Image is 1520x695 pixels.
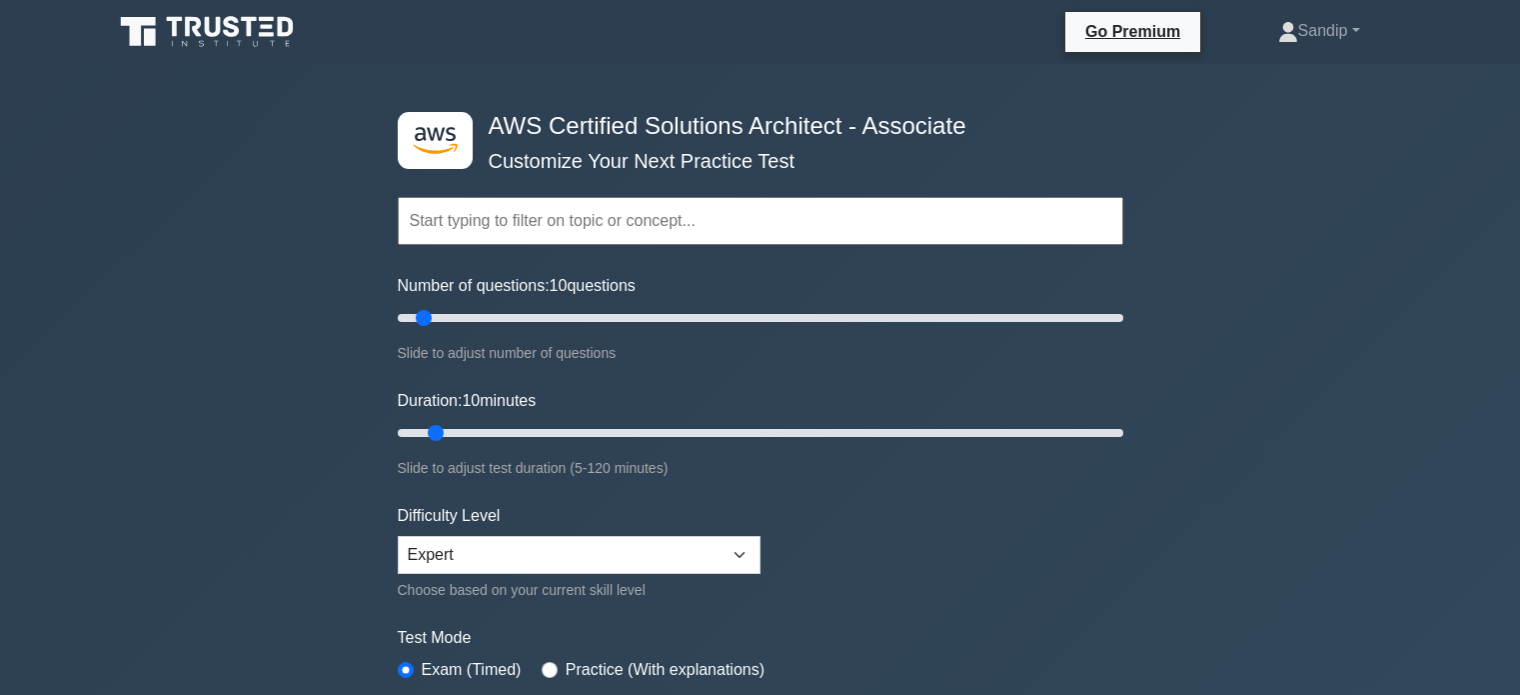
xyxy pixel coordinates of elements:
[1230,11,1408,51] a: Sandip
[462,392,480,409] span: 10
[398,389,537,413] label: Duration: minutes
[398,626,1123,650] label: Test Mode
[481,112,1025,141] h4: AWS Certified Solutions Architect - Associate
[398,274,636,298] label: Number of questions: questions
[550,277,568,294] span: 10
[398,578,760,602] div: Choose based on your current skill level
[566,658,764,682] label: Practice (With explanations)
[398,341,1123,365] div: Slide to adjust number of questions
[398,504,501,528] label: Difficulty Level
[398,456,1123,480] div: Slide to adjust test duration (5-120 minutes)
[1073,19,1192,44] a: Go Premium
[422,658,522,682] label: Exam (Timed)
[398,197,1123,245] input: Start typing to filter on topic or concept...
